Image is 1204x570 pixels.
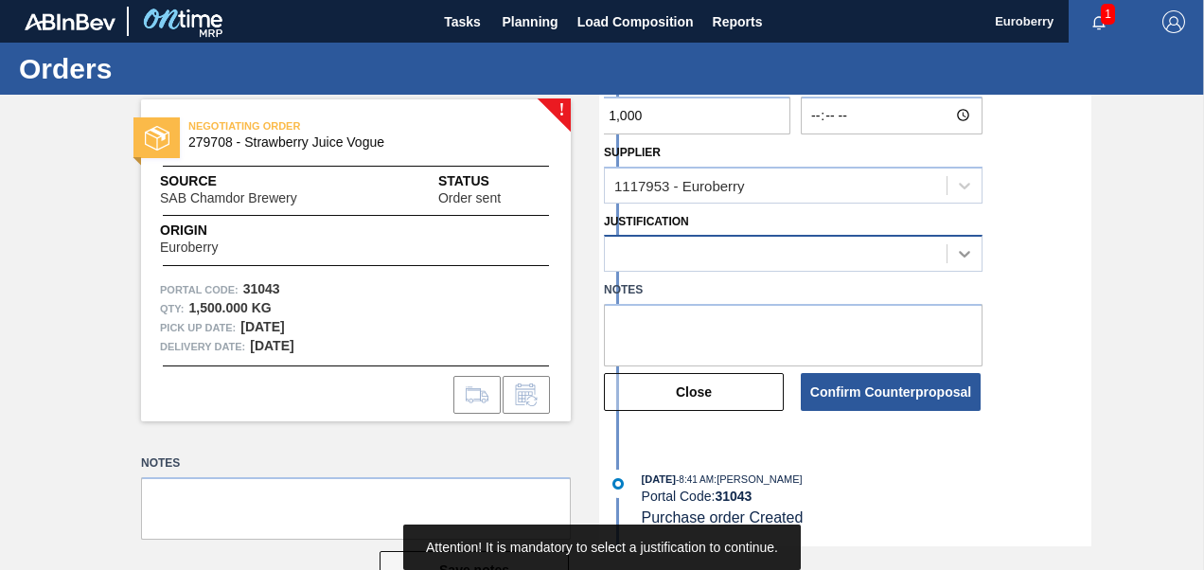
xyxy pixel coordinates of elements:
[145,126,169,151] img: status
[25,13,115,30] img: TNhmsLtSVTkK8tSr43FrP2fwEKptu5GPRR3wAAAABJRU5ErkJggg==
[503,376,550,414] div: Inform order change
[1162,10,1185,33] img: Logout
[160,318,236,337] span: Pick up Date:
[453,376,501,414] div: Go to Load Composition
[614,177,745,193] div: 1117953 - Euroberry
[1101,4,1115,25] span: 1
[676,474,714,485] span: - 8:41 AM
[442,10,484,33] span: Tasks
[160,240,218,255] span: Euroberry
[160,337,245,356] span: Delivery Date:
[160,191,297,205] span: SAB Chamdor Brewery
[188,116,453,135] span: NEGOTIATING ORDER
[160,280,239,299] span: Portal Code:
[1069,9,1129,35] button: Notifications
[714,473,803,485] span: : [PERSON_NAME]
[612,478,624,490] img: atual
[715,489,752,504] strong: 31043
[160,299,184,318] span: Qty :
[438,171,552,191] span: Status
[577,10,694,33] span: Load Composition
[438,191,501,205] span: Order sent
[604,276,983,304] label: Notes
[19,58,355,80] h1: Orders
[604,215,689,228] label: Justification
[160,171,354,191] span: Source
[141,450,571,477] label: Notes
[604,373,784,411] button: Close
[240,319,284,334] strong: [DATE]
[642,509,804,525] span: Purchase order Created
[188,300,271,315] strong: 1,500.000 KG
[801,373,981,411] button: Confirm Counterproposal
[426,540,778,555] span: Attention! It is mandatory to select a justification to continue.
[642,473,676,485] span: [DATE]
[243,281,280,296] strong: 31043
[604,146,661,159] label: Supplier
[188,135,532,150] span: 279708 - Strawberry Juice Vogue
[503,10,558,33] span: Planning
[713,10,763,33] span: Reports
[642,489,1091,504] div: Portal Code:
[250,338,293,353] strong: [DATE]
[160,221,265,240] span: Origin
